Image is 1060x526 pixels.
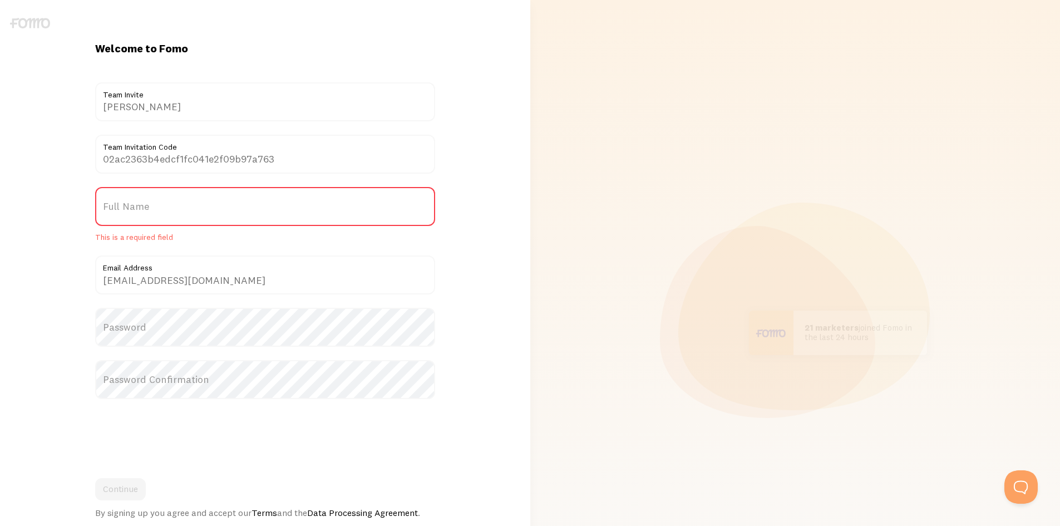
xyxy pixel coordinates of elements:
h1: Welcome to Fomo [95,41,435,56]
iframe: Help Scout Beacon - Open [1004,470,1038,504]
p: joined Fomo in the last 24 hours [805,323,916,342]
a: Terms [252,507,277,518]
span: This is a required field [95,233,435,243]
img: fomo-logo-gray-b99e0e8ada9f9040e2984d0d95b3b12da0074ffd48d1e5cb62ac37fc77b0b268.svg [10,18,50,28]
label: Full Name [95,187,435,226]
label: Email Address [95,255,435,274]
img: User avatar [749,311,793,355]
iframe: reCAPTCHA [95,412,264,456]
label: Team Invitation Code [95,135,435,154]
div: By signing up you agree and accept our and the . [95,507,435,518]
label: Team Invite [95,82,435,101]
b: 21 marketers [805,322,859,333]
label: Password Confirmation [95,360,435,399]
label: Password [95,308,435,347]
a: Data Processing Agreement [307,507,418,518]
